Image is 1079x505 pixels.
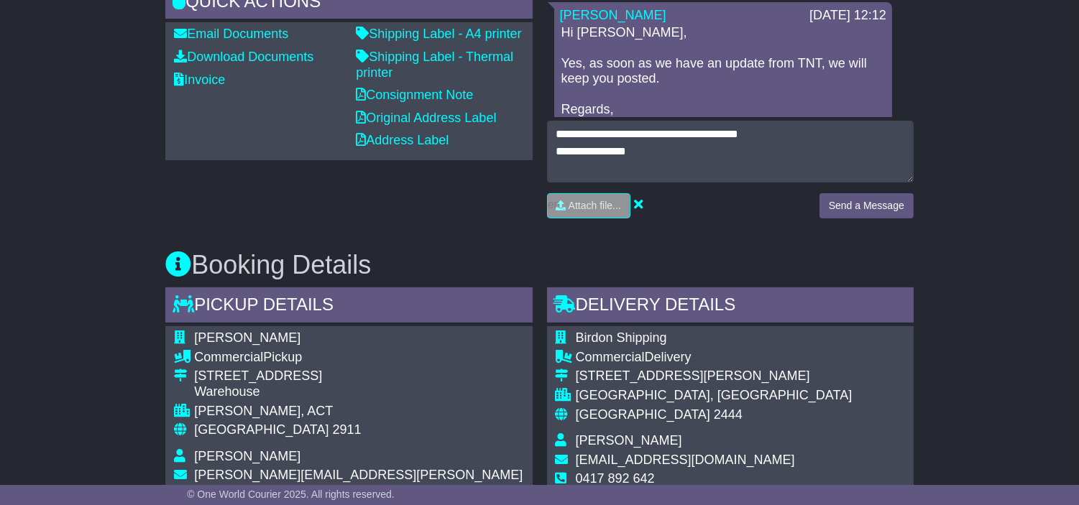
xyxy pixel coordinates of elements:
[194,350,523,366] div: Pickup
[576,350,853,366] div: Delivery
[576,407,710,422] span: [GEOGRAPHIC_DATA]
[165,251,914,279] h3: Booking Details
[165,287,532,326] div: Pickup Details
[356,133,449,147] a: Address Label
[174,50,313,64] a: Download Documents
[333,422,362,437] span: 2911
[194,422,329,437] span: [GEOGRAPHIC_DATA]
[576,388,853,404] div: [GEOGRAPHIC_DATA], [GEOGRAPHIC_DATA]
[547,287,914,326] div: Delivery Details
[576,453,795,467] span: [EMAIL_ADDRESS][DOMAIN_NAME]
[194,350,263,364] span: Commercial
[576,330,667,345] span: Birdon Shipping
[576,471,655,486] span: 0417 892 642
[187,488,395,500] span: © One World Courier 2025. All rights reserved.
[356,88,473,102] a: Consignment Note
[576,369,853,384] div: [STREET_ADDRESS][PERSON_NAME]
[356,27,521,41] a: Shipping Label - A4 printer
[194,404,523,420] div: [PERSON_NAME], ACT
[356,111,496,125] a: Original Address Label
[819,193,914,218] button: Send a Message
[174,27,288,41] a: Email Documents
[560,8,666,22] a: [PERSON_NAME]
[356,50,513,80] a: Shipping Label - Thermal printer
[809,8,886,24] div: [DATE] 12:12
[194,449,300,463] span: [PERSON_NAME]
[194,330,300,345] span: [PERSON_NAME]
[576,433,682,448] span: [PERSON_NAME]
[561,25,885,134] p: Hi [PERSON_NAME], Yes, as soon as we have an update from TNT, we will keep you posted. Regards, [...
[194,384,523,400] div: Warehouse
[194,468,523,498] span: [PERSON_NAME][EMAIL_ADDRESS][PERSON_NAME][DOMAIN_NAME]
[194,369,523,384] div: [STREET_ADDRESS]
[576,350,645,364] span: Commercial
[174,73,225,87] a: Invoice
[714,407,743,422] span: 2444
